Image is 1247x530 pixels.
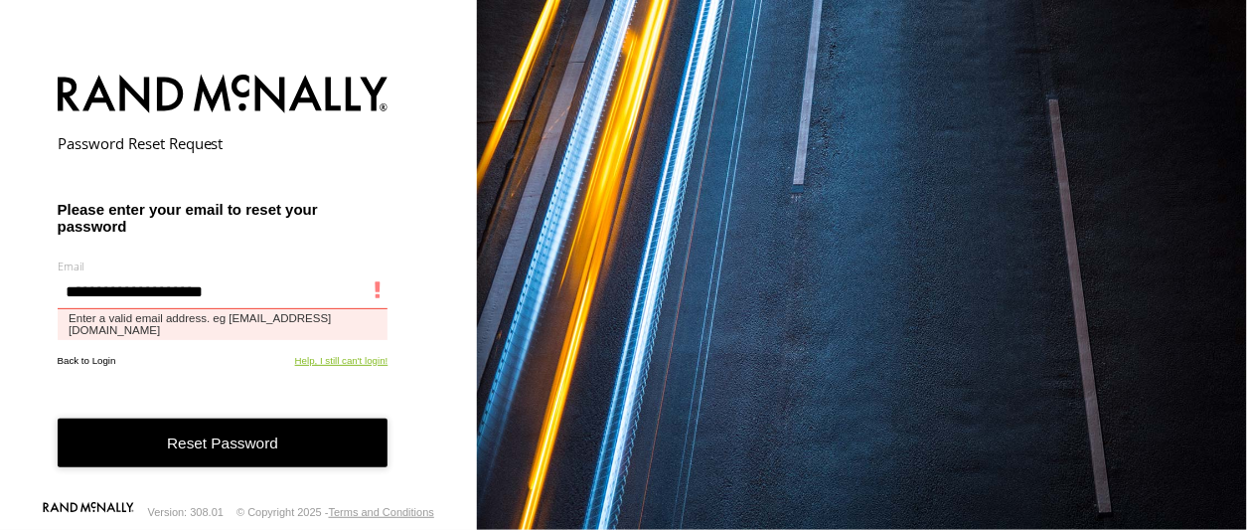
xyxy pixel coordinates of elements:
[329,506,434,518] a: Terms and Conditions
[58,259,389,273] label: Email
[58,419,389,467] button: Reset Password
[58,201,389,235] h3: Please enter your email to reset your password
[58,71,389,121] img: Rand McNally
[58,355,116,366] a: Back to Login
[236,506,434,518] div: © Copyright 2025 -
[43,502,134,522] a: Visit our Website
[148,506,224,518] div: Version: 308.01
[58,133,389,153] h2: Password Reset Request
[295,355,389,366] a: Help, I still can't login!
[58,309,389,340] label: Enter a valid email address. eg [EMAIL_ADDRESS][DOMAIN_NAME]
